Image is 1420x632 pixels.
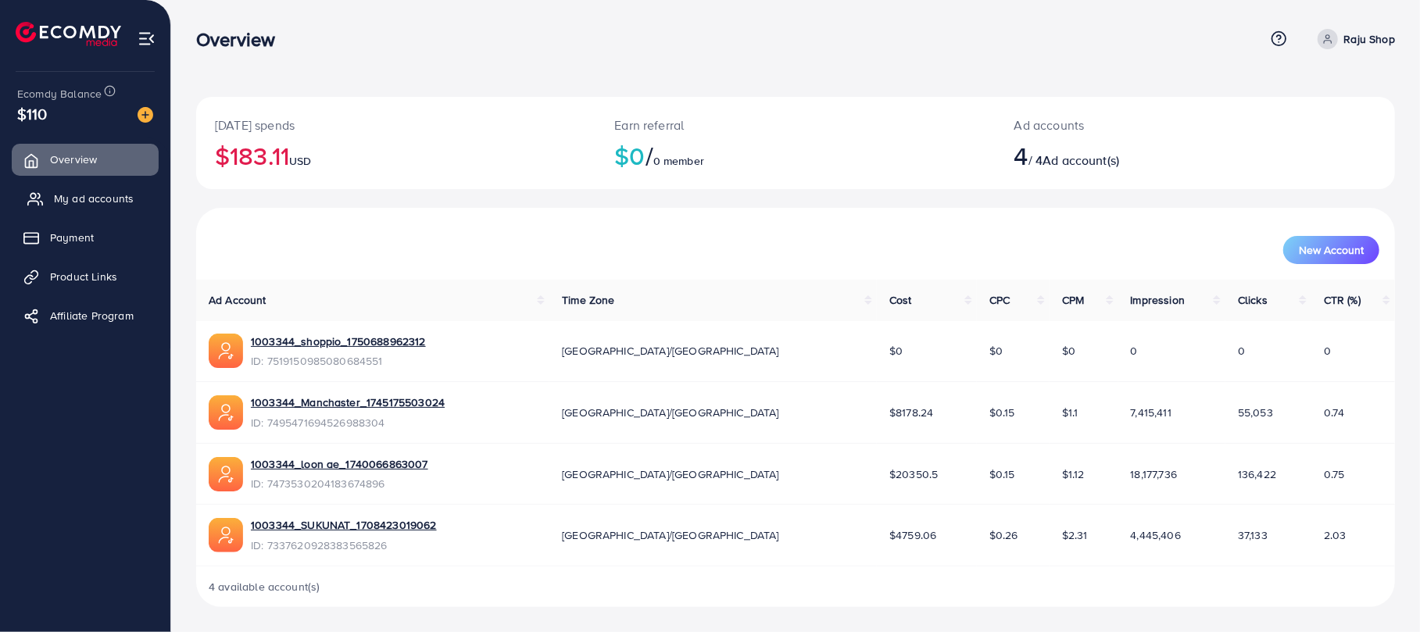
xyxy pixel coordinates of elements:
span: Cost [889,292,912,308]
a: 1003344_loon ae_1740066863007 [251,456,428,472]
span: $110 [17,102,48,125]
span: $2.31 [1062,527,1088,543]
span: CPM [1062,292,1084,308]
span: USD [289,153,311,169]
span: [GEOGRAPHIC_DATA]/[GEOGRAPHIC_DATA] [562,343,779,359]
img: ic-ads-acc.e4c84228.svg [209,518,243,552]
span: 0.74 [1324,405,1345,420]
h2: / 4 [1014,141,1277,170]
a: 1003344_SUKUNAT_1708423019062 [251,517,437,533]
span: 0 [1324,343,1331,359]
span: Payment [50,230,94,245]
img: menu [138,30,156,48]
img: image [138,107,153,123]
span: New Account [1299,245,1364,255]
span: 2.03 [1324,527,1347,543]
span: CTR (%) [1324,292,1361,308]
span: Impression [1131,292,1186,308]
span: $1.12 [1062,466,1085,482]
span: 136,422 [1238,466,1276,482]
a: Product Links [12,261,159,292]
img: ic-ads-acc.e4c84228.svg [209,334,243,368]
span: $4759.06 [889,527,936,543]
span: 4 available account(s) [209,579,320,595]
img: logo [16,22,121,46]
span: Clicks [1238,292,1268,308]
a: Payment [12,222,159,253]
span: 0 [1238,343,1245,359]
a: Overview [12,144,159,175]
button: New Account [1283,236,1379,264]
span: Product Links [50,269,117,284]
span: 0 [1131,343,1138,359]
span: CPC [989,292,1010,308]
p: [DATE] spends [215,116,577,134]
span: $0.15 [989,466,1015,482]
span: ID: 7337620928383565826 [251,537,437,553]
span: $0 [1062,343,1075,359]
span: [GEOGRAPHIC_DATA]/[GEOGRAPHIC_DATA] [562,527,779,543]
span: 18,177,736 [1131,466,1178,482]
span: 7,415,411 [1131,405,1171,420]
span: 0 member [653,153,704,169]
span: [GEOGRAPHIC_DATA]/[GEOGRAPHIC_DATA] [562,405,779,420]
span: Ad Account [209,292,266,308]
span: Ad account(s) [1043,152,1119,169]
span: $0 [889,343,903,359]
a: Affiliate Program [12,300,159,331]
span: $0 [989,343,1003,359]
p: Earn referral [614,116,976,134]
span: 37,133 [1238,527,1268,543]
span: $8178.24 [889,405,933,420]
span: $0.26 [989,527,1018,543]
p: Raju Shop [1344,30,1395,48]
span: / [646,137,653,173]
h2: $0 [614,141,976,170]
img: ic-ads-acc.e4c84228.svg [209,395,243,430]
iframe: Chat [1354,562,1408,620]
a: Raju Shop [1311,29,1395,49]
span: Time Zone [562,292,614,308]
a: 1003344_shoppio_1750688962312 [251,334,426,349]
span: Affiliate Program [50,308,134,323]
p: Ad accounts [1014,116,1277,134]
span: ID: 7519150985080684551 [251,353,426,369]
span: $0.15 [989,405,1015,420]
span: 4 [1014,137,1028,173]
a: My ad accounts [12,183,159,214]
img: ic-ads-acc.e4c84228.svg [209,457,243,491]
span: $20350.5 [889,466,938,482]
span: Ecomdy Balance [17,86,102,102]
h3: Overview [196,28,288,51]
a: 1003344_Manchaster_1745175503024 [251,395,445,410]
span: $1.1 [1062,405,1078,420]
span: 0.75 [1324,466,1345,482]
span: ID: 7495471694526988304 [251,415,445,430]
span: 4,445,406 [1131,527,1181,543]
span: 55,053 [1238,405,1273,420]
span: ID: 7473530204183674896 [251,476,428,491]
span: My ad accounts [54,191,134,206]
span: Overview [50,152,97,167]
span: [GEOGRAPHIC_DATA]/[GEOGRAPHIC_DATA] [562,466,779,482]
h2: $183.11 [215,141,577,170]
